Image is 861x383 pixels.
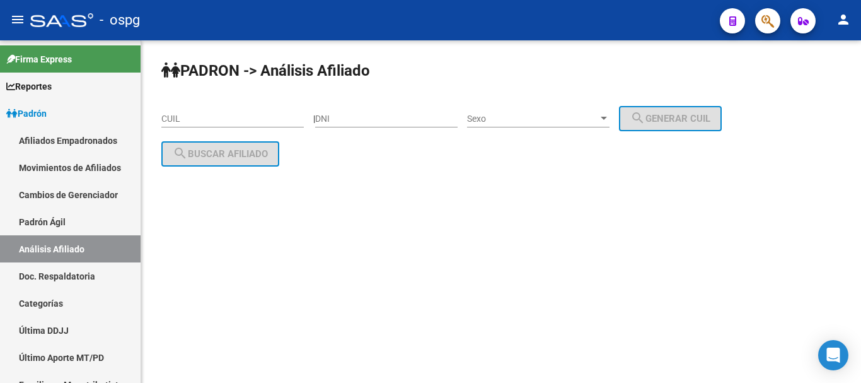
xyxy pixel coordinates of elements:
div: | [313,114,731,124]
span: Padrón [6,107,47,121]
strong: PADRON -> Análisis Afiliado [161,62,370,80]
button: Buscar afiliado [161,141,279,167]
span: Reportes [6,80,52,93]
span: Generar CUIL [630,113,710,124]
span: Buscar afiliado [173,148,268,160]
span: Sexo [467,114,598,124]
mat-icon: person [836,12,851,27]
mat-icon: search [630,110,645,126]
mat-icon: search [173,146,188,161]
div: Open Intercom Messenger [818,340,848,370]
span: - ospg [100,6,140,34]
mat-icon: menu [10,12,25,27]
span: Firma Express [6,52,72,66]
button: Generar CUIL [619,106,722,131]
